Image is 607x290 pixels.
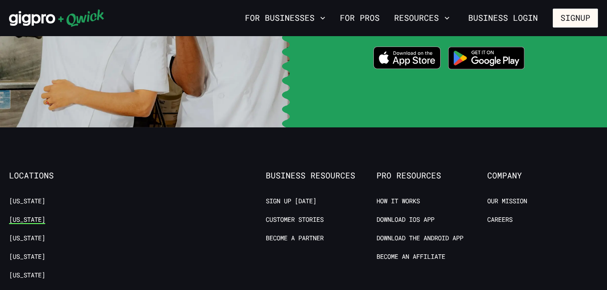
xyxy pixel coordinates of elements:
[9,271,45,280] a: [US_STATE]
[487,215,513,224] a: Careers
[376,253,445,261] a: Become an Affiliate
[487,197,527,206] a: Our Mission
[266,171,376,181] span: Business Resources
[9,234,45,243] a: [US_STATE]
[9,197,45,206] a: [US_STATE]
[391,10,453,26] button: Resources
[376,197,420,206] a: How it Works
[376,234,463,243] a: Download the Android App
[373,47,441,72] a: Download on the App Store
[461,9,546,28] a: Business Login
[9,253,45,261] a: [US_STATE]
[9,215,45,224] a: [US_STATE]
[553,9,598,28] button: Signup
[442,41,530,75] img: Get it on Google Play
[487,171,598,181] span: Company
[376,171,487,181] span: Pro Resources
[266,215,324,224] a: Customer stories
[266,234,324,243] a: Become a Partner
[336,10,383,26] a: For Pros
[266,197,316,206] a: Sign up [DATE]
[241,10,329,26] button: For Businesses
[376,215,434,224] a: Download IOS App
[9,171,120,181] span: Locations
